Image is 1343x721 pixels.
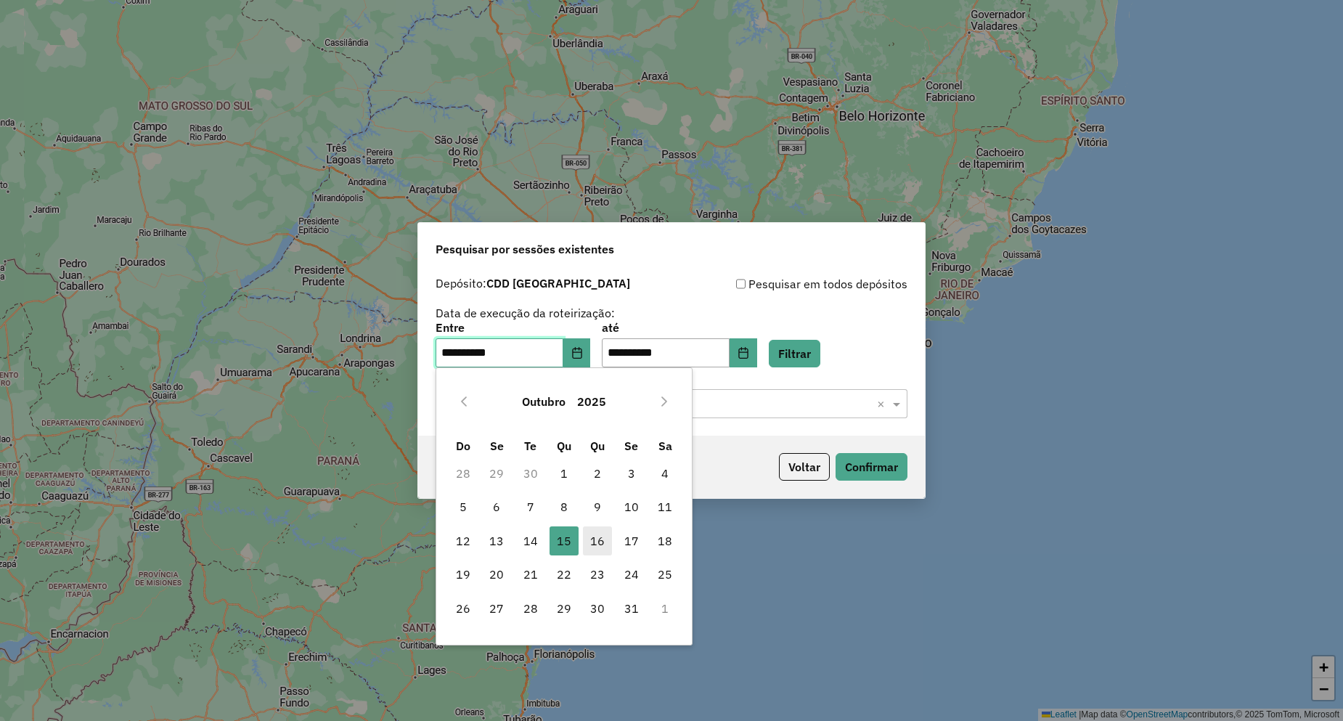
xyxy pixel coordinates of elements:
span: 17 [617,526,646,555]
span: 26 [449,594,478,623]
button: Filtrar [769,340,820,367]
td: 1 [547,457,581,490]
button: Choose Date [563,338,591,367]
td: 11 [648,490,682,524]
span: 13 [482,526,511,555]
span: 12 [449,526,478,555]
span: Qu [557,439,571,453]
span: 10 [617,492,646,521]
td: 15 [547,524,581,558]
td: 20 [480,558,513,591]
span: 23 [583,560,612,589]
span: 4 [650,459,679,488]
button: Voltar [779,453,830,481]
strong: CDD [GEOGRAPHIC_DATA] [486,276,630,290]
td: 14 [513,524,547,558]
td: 10 [615,490,648,524]
div: Pesquisar em todos depósitos [671,275,907,293]
span: 11 [650,492,679,521]
span: Do [456,439,470,453]
span: Se [490,439,504,453]
td: 2 [581,457,614,490]
span: 24 [617,560,646,589]
span: 3 [617,459,646,488]
button: Choose Month [516,384,571,419]
td: 7 [513,490,547,524]
td: 9 [581,490,614,524]
td: 13 [480,524,513,558]
span: 9 [583,492,612,521]
td: 25 [648,558,682,591]
label: até [602,319,756,336]
label: Entre [436,319,590,336]
td: 16 [581,524,614,558]
td: 18 [648,524,682,558]
td: 27 [480,591,513,624]
span: 18 [650,526,679,555]
td: 8 [547,490,581,524]
span: 7 [516,492,545,521]
span: 27 [482,594,511,623]
td: 23 [581,558,614,591]
span: 8 [550,492,579,521]
td: 29 [547,591,581,624]
button: Previous Month [452,390,475,413]
span: 29 [550,594,579,623]
span: 2 [583,459,612,488]
td: 5 [446,490,480,524]
td: 17 [615,524,648,558]
span: 1 [550,459,579,488]
button: Choose Year [571,384,612,419]
button: Next Month [653,390,676,413]
span: 6 [482,492,511,521]
label: Depósito: [436,274,630,292]
span: Sa [658,439,672,453]
button: Confirmar [836,453,907,481]
button: Choose Date [730,338,757,367]
td: 28 [446,457,480,490]
td: 6 [480,490,513,524]
td: 22 [547,558,581,591]
span: 20 [482,560,511,589]
td: 28 [513,591,547,624]
span: Te [524,439,536,453]
td: 12 [446,524,480,558]
span: 15 [550,526,579,555]
td: 19 [446,558,480,591]
span: Se [624,439,638,453]
td: 24 [615,558,648,591]
span: 31 [617,594,646,623]
td: 30 [581,591,614,624]
span: 22 [550,560,579,589]
span: 25 [650,560,679,589]
span: 21 [516,560,545,589]
td: 4 [648,457,682,490]
span: 30 [583,594,612,623]
span: 14 [516,526,545,555]
td: 3 [615,457,648,490]
span: 28 [516,594,545,623]
td: 29 [480,457,513,490]
span: 16 [583,526,612,555]
span: 5 [449,492,478,521]
td: 31 [615,591,648,624]
span: Pesquisar por sessões existentes [436,240,614,258]
td: 1 [648,591,682,624]
td: 21 [513,558,547,591]
span: 19 [449,560,478,589]
label: Data de execução da roteirização: [436,304,615,322]
td: 26 [446,591,480,624]
span: Clear all [877,395,889,412]
span: Qu [590,439,605,453]
td: 30 [513,457,547,490]
div: Choose Date [436,367,693,645]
